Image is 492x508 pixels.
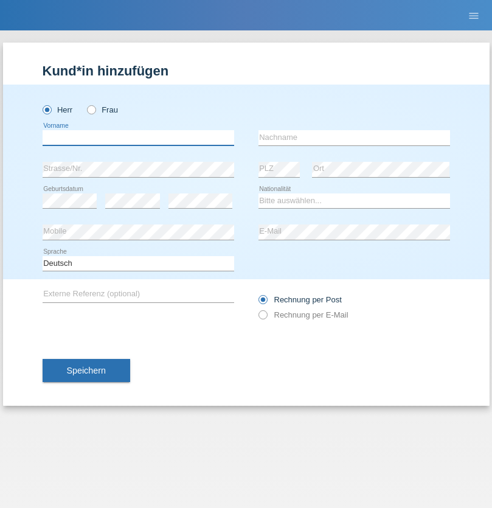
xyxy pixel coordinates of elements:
label: Rechnung per E-Mail [258,310,348,319]
input: Rechnung per Post [258,295,266,310]
button: Speichern [43,359,130,382]
span: Speichern [67,366,106,375]
input: Herr [43,105,50,113]
label: Rechnung per Post [258,295,342,304]
h1: Kund*in hinzufügen [43,63,450,78]
input: Rechnung per E-Mail [258,310,266,325]
label: Herr [43,105,73,114]
input: Frau [87,105,95,113]
i: menu [468,10,480,22]
a: menu [462,12,486,19]
label: Frau [87,105,118,114]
